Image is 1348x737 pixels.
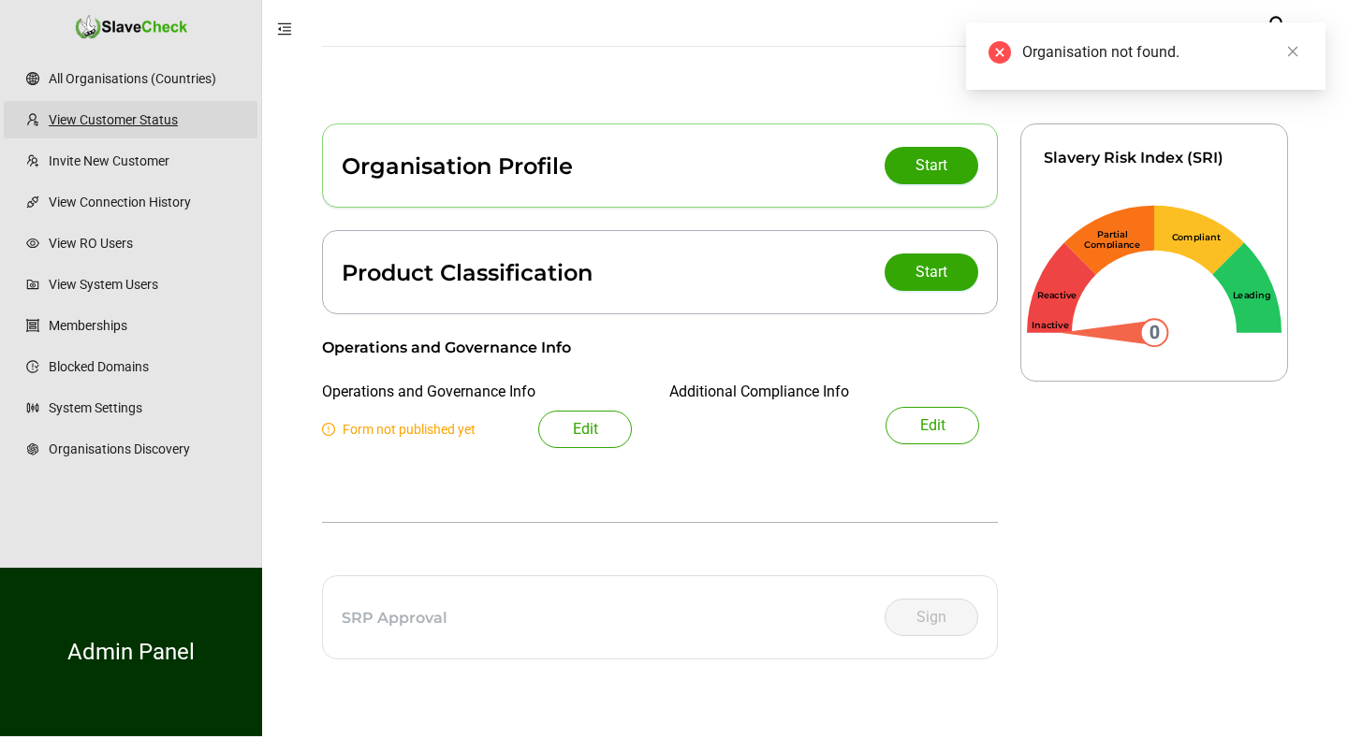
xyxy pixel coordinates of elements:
[49,101,242,138] a: View Customer Status
[49,266,242,303] a: View System Users
[886,407,979,444] button: Edit
[49,430,242,468] a: Organisations Discovery
[1027,290,1087,301] div: Reactive
[1265,15,1287,37] span: user
[49,224,242,262] a: View RO Users
[1150,322,1160,343] text: 0
[885,599,978,636] button: Sign
[1282,41,1303,62] a: Close
[916,154,947,177] span: Start
[885,147,978,184] button: Start
[322,337,979,359] div: Operations and Governance Info
[1166,232,1226,243] div: Compliant
[1222,290,1282,301] div: Leading
[538,411,632,448] button: Edit
[1022,41,1303,64] div: Organisation not found.
[989,41,1011,64] span: close-circle
[49,389,242,426] a: System Settings
[342,609,447,627] div: SRP Approval
[49,60,242,97] a: All Organisations (Countries)
[1020,320,1080,331] div: Inactive
[322,381,535,403] div: Operations and Governance Info
[322,423,335,436] span: exclamation-circle
[916,261,947,283] span: Start
[885,253,978,291] button: Start
[1044,147,1265,169] div: Slavery Risk Index (SRI)
[49,183,242,221] a: View Connection History
[49,307,242,344] a: Memberships
[277,22,292,36] span: menu-fold
[1082,228,1142,251] div: Partial Compliance
[342,152,573,180] div: Organisation Profile
[573,418,598,441] span: Edit
[669,381,849,403] div: Additional Compliance Info
[322,422,476,437] span: Form not published yet
[49,142,242,180] a: Invite New Customer
[1004,169,1304,379] svg: Gauge 0
[920,414,945,437] span: Edit
[342,259,593,286] div: Product Classification
[49,348,242,385] a: Blocked Domains
[1286,45,1299,58] span: close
